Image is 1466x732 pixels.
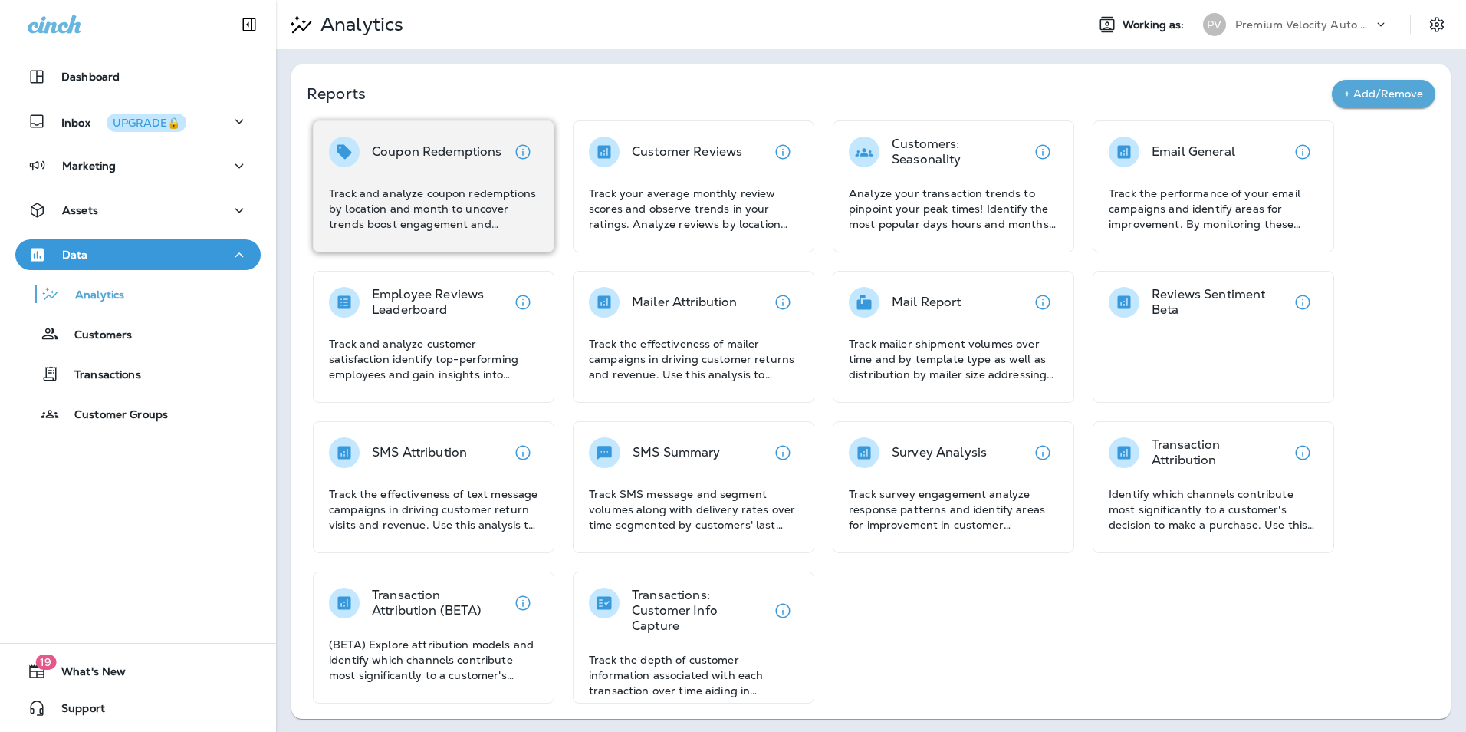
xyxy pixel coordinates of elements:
[59,368,141,383] p: Transactions
[1423,11,1451,38] button: Settings
[307,83,1332,104] p: Reports
[15,106,261,137] button: InboxUPGRADE🔒
[1152,144,1235,160] p: Email General
[632,295,738,310] p: Mailer Attribution
[1332,80,1435,108] button: + Add/Remove
[589,186,798,232] p: Track your average monthly review scores and observe trends in your ratings. Analyze reviews by l...
[15,358,261,390] button: Transactions
[1287,137,1318,167] button: View details
[62,249,88,261] p: Data
[892,445,987,460] p: Survey Analysis
[1235,18,1373,31] p: Premium Velocity Auto dba Jiffy Lube
[589,486,798,533] p: Track SMS message and segment volumes along with delivery rates over time segmented by customers'...
[589,652,798,698] p: Track the depth of customer information associated with each transaction over time aiding in asse...
[768,437,798,468] button: View details
[228,9,271,40] button: Collapse Sidebar
[632,588,768,634] p: Transactions: Customer Info Capture
[314,13,403,36] p: Analytics
[1152,437,1287,468] p: Transaction Attribution
[15,278,261,310] button: Analytics
[1123,18,1188,31] span: Working as:
[329,336,538,382] p: Track and analyze customer satisfaction identify top-performing employees and gain insights into ...
[15,61,261,92] button: Dashboard
[107,114,186,132] button: UPGRADE🔒
[35,655,56,670] span: 19
[632,144,742,160] p: Customer Reviews
[15,318,261,350] button: Customers
[892,137,1027,167] p: Customers: Seasonality
[329,637,538,683] p: (BETA) Explore attribution models and identify which channels contribute most significantly to a ...
[508,437,538,468] button: View details
[849,186,1058,232] p: Analyze your transaction trends to pinpoint your peak times! Identify the most popular days hours...
[768,595,798,626] button: View details
[113,117,180,128] div: UPGRADE🔒
[372,287,508,318] p: Employee Reviews Leaderboard
[329,486,538,533] p: Track the effectiveness of text message campaigns in driving customer return visits and revenue. ...
[1287,287,1318,318] button: View details
[60,289,124,303] p: Analytics
[1027,287,1058,318] button: View details
[15,239,261,270] button: Data
[62,204,98,216] p: Assets
[849,336,1058,382] p: Track mailer shipment volumes over time and by template type as well as distribution by mailer si...
[62,160,116,172] p: Marketing
[15,150,261,181] button: Marketing
[1027,137,1058,167] button: View details
[372,445,467,460] p: SMS Attribution
[1152,287,1287,318] p: Reviews Sentiment Beta
[892,295,961,310] p: Mail Report
[61,71,120,83] p: Dashboard
[1109,486,1318,533] p: Identify which channels contribute most significantly to a customer's decision to make a purchase...
[1109,186,1318,232] p: Track the performance of your email campaigns and identify areas for improvement. By monitoring t...
[15,397,261,430] button: Customer Groups
[633,445,721,460] p: SMS Summary
[768,287,798,318] button: View details
[329,186,538,232] p: Track and analyze coupon redemptions by location and month to uncover trends boost engagement and...
[59,408,168,423] p: Customer Groups
[1203,13,1226,36] div: PV
[768,137,798,167] button: View details
[15,656,261,687] button: 19What's New
[508,588,538,618] button: View details
[508,287,538,318] button: View details
[46,665,126,684] span: What's New
[59,328,132,343] p: Customers
[508,137,538,167] button: View details
[372,588,508,618] p: Transaction Attribution (BETA)
[589,336,798,382] p: Track the effectiveness of mailer campaigns in driving customer returns and revenue. Use this ana...
[15,195,261,226] button: Assets
[15,693,261,724] button: Support
[1027,437,1058,468] button: View details
[46,702,105,720] span: Support
[849,486,1058,533] p: Track survey engagement analyze response patterns and identify areas for improvement in customer ...
[61,114,186,130] p: Inbox
[1287,437,1318,468] button: View details
[372,144,502,160] p: Coupon Redemptions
